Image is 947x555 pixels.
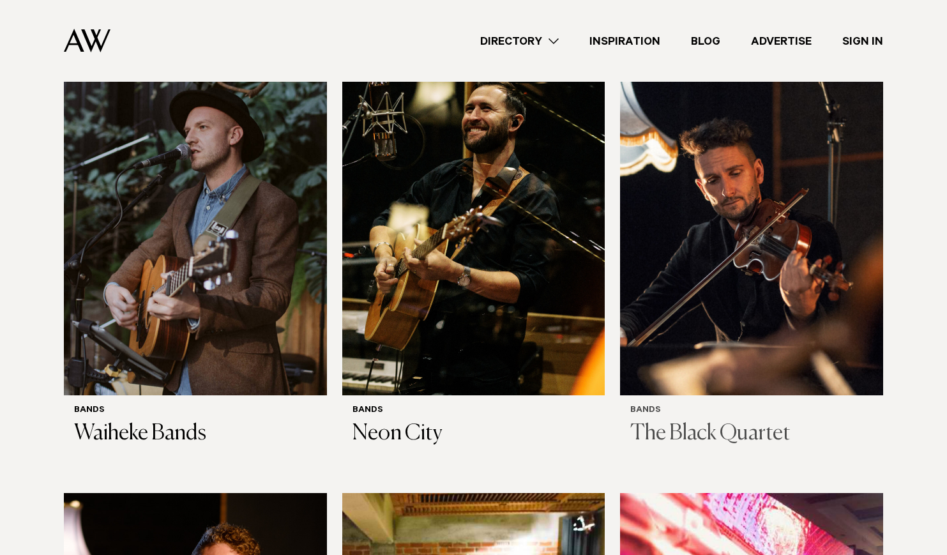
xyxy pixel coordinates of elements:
h6: Bands [74,406,317,416]
img: Auckland Weddings Bands | Waiheke Bands [64,42,327,395]
a: Auckland Weddings Bands | Neon City Bands Neon City [342,42,605,457]
img: Auckland Weddings Bands | Neon City [342,42,605,395]
a: Directory [465,33,574,50]
h3: The Black Quartet [630,421,873,447]
a: Auckland Weddings Bands | The Black Quartet Bands The Black Quartet [620,42,883,457]
a: Blog [676,33,736,50]
a: Sign In [827,33,898,50]
h6: Bands [630,406,873,416]
a: Inspiration [574,33,676,50]
img: Auckland Weddings Logo [64,29,110,52]
a: Advertise [736,33,827,50]
h6: Bands [352,406,595,416]
h3: Waiheke Bands [74,421,317,447]
a: Auckland Weddings Bands | Waiheke Bands Bands Waiheke Bands [64,42,327,457]
img: Auckland Weddings Bands | The Black Quartet [620,42,883,395]
h3: Neon City [352,421,595,447]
